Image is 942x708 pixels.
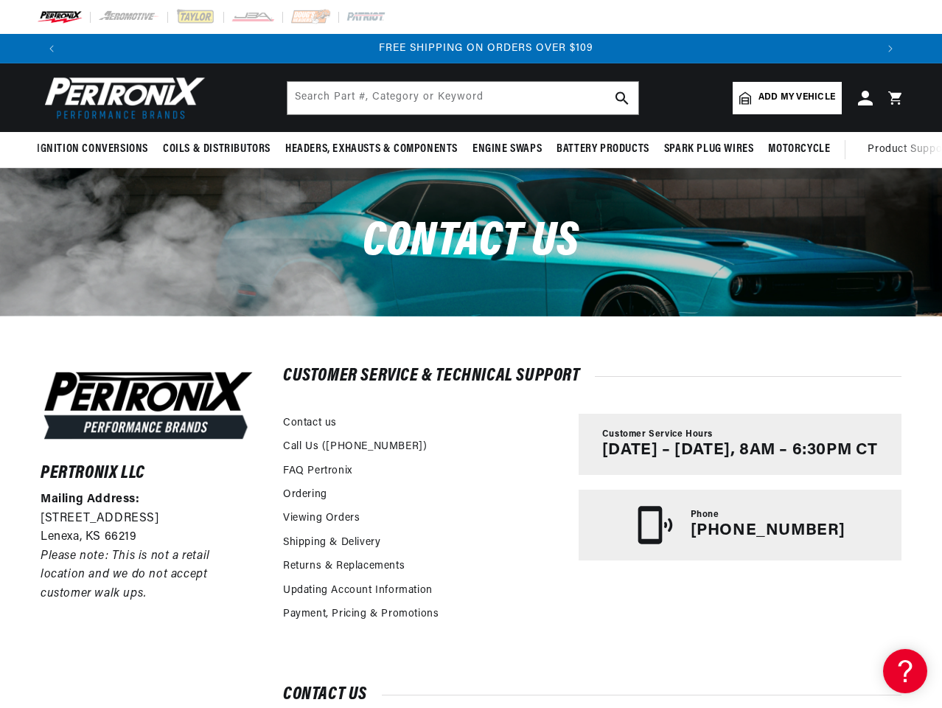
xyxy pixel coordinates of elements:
[283,439,427,455] a: Call Us ([PHONE_NUMBER])
[278,132,465,167] summary: Headers, Exhausts & Components
[37,72,206,123] img: Pertronix
[285,142,458,157] span: Headers, Exhausts & Components
[37,142,148,157] span: Ignition Conversions
[758,91,835,105] span: Add my vehicle
[602,428,713,441] span: Customer Service Hours
[81,41,890,57] div: 3 of 3
[549,132,657,167] summary: Battery Products
[41,493,140,505] strong: Mailing Address:
[691,509,719,521] span: Phone
[283,558,405,575] a: Returns & Replacements
[557,142,649,157] span: Battery Products
[283,583,433,599] a: Updating Account Information
[876,34,905,63] button: Translation missing: en.sections.announcements.next_announcement
[41,528,256,547] p: Lenexa, KS 66219
[156,132,278,167] summary: Coils & Distributors
[283,535,380,551] a: Shipping & Delivery
[283,369,901,383] h2: Customer Service & Technical Support
[768,142,830,157] span: Motorcycle
[691,521,845,541] p: [PHONE_NUMBER]
[465,132,549,167] summary: Engine Swaps
[606,82,638,114] button: search button
[41,550,210,600] em: Please note: This is not a retail location and we do not accept customer walk ups.
[283,463,352,479] a: FAQ Pertronix
[41,510,256,529] p: [STREET_ADDRESS]
[283,687,901,702] h2: Contact us
[363,218,579,266] span: Contact us
[283,510,360,527] a: Viewing Orders
[283,415,337,431] a: Contact us
[283,606,439,622] a: Payment, Pricing & Promotions
[163,142,271,157] span: Coils & Distributors
[41,466,256,481] h6: Pertronix LLC
[37,132,156,167] summary: Ignition Conversions
[472,142,542,157] span: Engine Swaps
[579,490,901,560] a: Phone [PHONE_NUMBER]
[37,34,66,63] button: Translation missing: en.sections.announcements.previous_announcement
[602,441,878,460] p: [DATE] – [DATE], 8AM – 6:30PM CT
[287,82,638,114] input: Search Part #, Category or Keyword
[761,132,837,167] summary: Motorcycle
[664,142,754,157] span: Spark Plug Wires
[81,41,890,57] div: Announcement
[657,132,761,167] summary: Spark Plug Wires
[379,43,593,54] span: FREE SHIPPING ON ORDERS OVER $109
[733,82,842,114] a: Add my vehicle
[283,487,327,503] a: Ordering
